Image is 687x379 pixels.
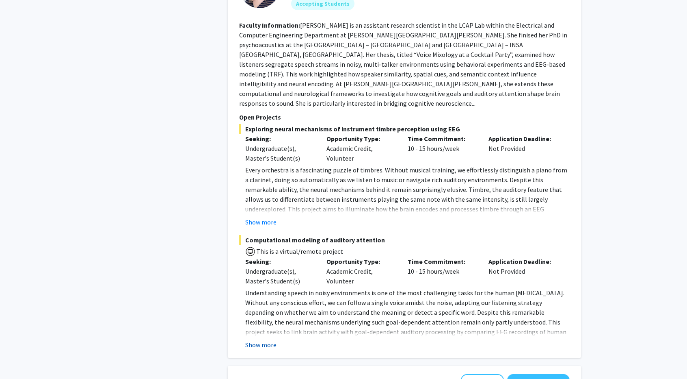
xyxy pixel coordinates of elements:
iframe: Chat [6,342,35,373]
p: Understanding speech in noisy environments is one of the most challenging tasks for the human [ME... [245,288,570,376]
div: Academic Credit, Volunteer [320,134,402,163]
p: Opportunity Type: [326,134,395,144]
p: Time Commitment: [408,134,477,144]
p: Every orchestra is a fascinating puzzle of timbres. Without musical training, we effortlessly dis... [245,165,570,243]
span: Computational modeling of auditory attention [239,235,570,245]
button: Show more [245,340,277,350]
div: Not Provided [482,134,564,163]
div: Undergraduate(s), Master's Student(s) [245,144,314,163]
b: Faculty Information: [239,21,300,29]
div: Undergraduate(s), Master's Student(s) [245,266,314,286]
div: Academic Credit, Volunteer [320,257,402,286]
span: Exploring neural mechanisms of instrument timbre perception using EEG [239,124,570,134]
div: 10 - 15 hours/week [402,134,483,163]
div: 10 - 15 hours/week [402,257,483,286]
button: Show more [245,217,277,227]
p: Open Projects [239,112,570,122]
p: Time Commitment: [408,257,477,266]
p: Application Deadline: [488,134,557,144]
div: Not Provided [482,257,564,286]
fg-read-more: [PERSON_NAME] is an assistant research scientist in the LCAP Lab within the Electrical and Comput... [239,21,567,107]
p: Seeking: [245,257,314,266]
p: Seeking: [245,134,314,144]
p: Opportunity Type: [326,257,395,266]
p: Application Deadline: [488,257,557,266]
span: This is a virtual/remote project [255,247,343,255]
